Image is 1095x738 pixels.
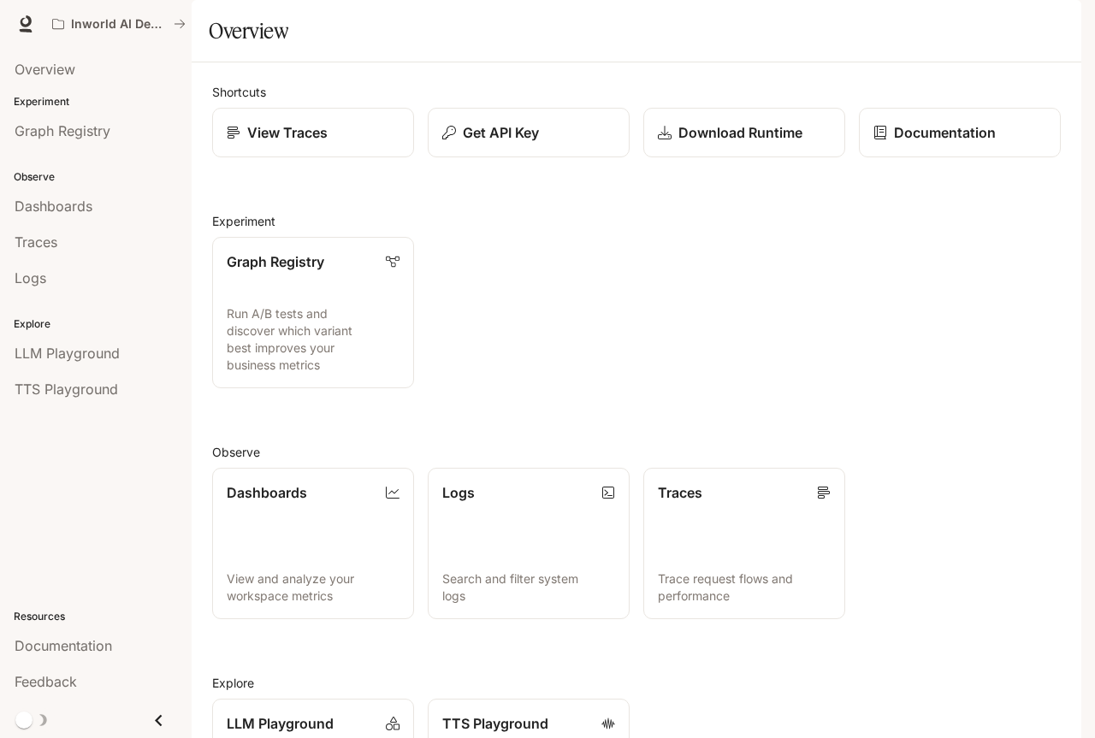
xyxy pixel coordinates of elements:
[678,122,802,143] p: Download Runtime
[212,237,414,388] a: Graph RegistryRun A/B tests and discover which variant best improves your business metrics
[658,570,831,605] p: Trace request flows and performance
[71,17,167,32] p: Inworld AI Demos
[227,570,400,605] p: View and analyze your workspace metrics
[227,251,324,272] p: Graph Registry
[212,212,1061,230] h2: Experiment
[212,443,1061,461] h2: Observe
[212,83,1061,101] h2: Shortcuts
[44,7,193,41] button: All workspaces
[209,14,288,48] h1: Overview
[227,482,307,503] p: Dashboards
[428,468,630,619] a: LogsSearch and filter system logs
[442,570,615,605] p: Search and filter system logs
[643,468,845,619] a: TracesTrace request flows and performance
[227,713,334,734] p: LLM Playground
[643,108,845,157] a: Download Runtime
[212,108,414,157] a: View Traces
[227,305,400,374] p: Run A/B tests and discover which variant best improves your business metrics
[442,482,475,503] p: Logs
[859,108,1061,157] a: Documentation
[212,674,1061,692] h2: Explore
[463,122,539,143] p: Get API Key
[658,482,702,503] p: Traces
[894,122,996,143] p: Documentation
[212,468,414,619] a: DashboardsView and analyze your workspace metrics
[247,122,328,143] p: View Traces
[442,713,548,734] p: TTS Playground
[428,108,630,157] button: Get API Key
